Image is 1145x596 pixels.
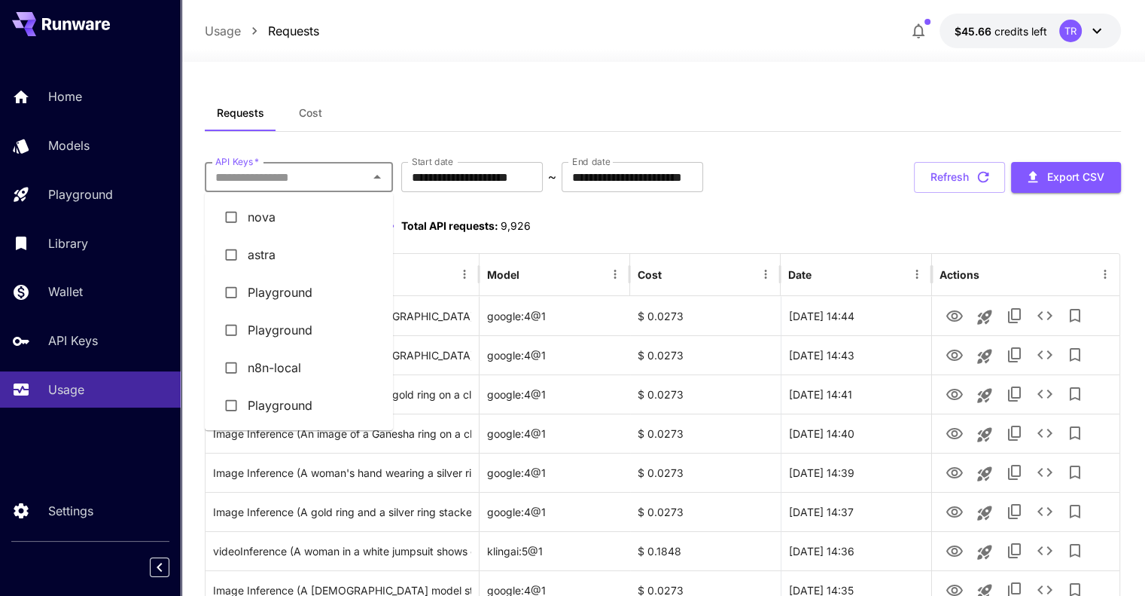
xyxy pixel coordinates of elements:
span: Requests [217,106,264,120]
button: Menu [604,264,626,285]
button: Launch in playground [970,459,1000,489]
button: Launch in playground [970,302,1000,332]
p: Models [48,136,90,154]
button: View Image [939,300,970,331]
a: Requests [268,22,319,40]
button: Sort [663,264,684,285]
button: See details [1030,497,1060,527]
label: API Keys [215,155,259,168]
li: astra [205,236,393,274]
button: View Image [939,339,970,370]
button: Copy TaskUUID [1000,497,1030,527]
span: 9,926 [501,219,531,232]
li: Playground [205,424,393,462]
button: Add to library [1060,497,1090,527]
li: Playground [205,274,393,311]
button: $45.65833TR [939,14,1121,48]
p: API Keys [48,332,98,350]
button: Collapse sidebar [150,558,169,577]
li: Playground [205,311,393,349]
div: $45.65833 [955,23,1047,39]
button: Launch in playground [970,420,1000,450]
button: Sort [521,264,542,285]
button: View Video [939,535,970,566]
button: Launch in playground [970,341,1000,371]
button: See details [1030,418,1060,448]
button: Menu [906,264,927,285]
div: TR [1059,20,1082,42]
button: View Image [939,417,970,448]
div: Actions [939,268,979,281]
div: google:4@1 [480,374,630,414]
span: Total API requests: [401,219,498,232]
button: Export CSV [1011,162,1121,193]
div: 01 Sep, 2025 14:37 [781,492,931,531]
div: $ 0.0273 [630,492,781,531]
button: Launch in playground [970,537,1000,567]
div: $ 0.1848 [630,531,781,570]
a: Usage [205,22,241,40]
label: Start date [412,155,453,168]
button: Launch in playground [970,381,1000,411]
button: Copy TaskUUID [1000,536,1030,566]
button: Copy TaskUUID [1000,340,1030,370]
span: Cost [299,106,322,120]
button: Menu [1095,264,1116,285]
p: Playground [48,185,113,203]
button: Add to library [1060,418,1090,448]
div: 01 Sep, 2025 14:36 [781,531,931,570]
button: Menu [755,264,776,285]
div: google:4@1 [480,492,630,531]
span: $45.66 [955,25,994,38]
div: google:4@1 [480,453,630,492]
div: google:4@1 [480,296,630,335]
div: 01 Sep, 2025 14:44 [781,296,931,335]
button: View Image [939,496,970,527]
div: klingai:5@1 [480,531,630,570]
p: Library [48,234,88,252]
p: Usage [48,381,84,399]
button: Add to library [1060,340,1090,370]
button: See details [1030,457,1060,487]
div: google:4@1 [480,414,630,453]
button: See details [1030,536,1060,566]
div: Date [788,268,812,281]
button: View Image [939,457,970,487]
li: nova [205,198,393,236]
p: Home [48,87,82,105]
div: 01 Sep, 2025 14:39 [781,453,931,492]
li: n8n-local [205,349,393,387]
button: See details [1030,379,1060,409]
button: View Image [939,378,970,409]
div: $ 0.0273 [630,374,781,414]
button: Close [367,167,388,188]
button: Copy TaskUUID [1000,379,1030,409]
li: Playground [205,387,393,424]
p: Wallet [48,283,83,301]
button: Add to library [1060,379,1090,409]
button: Add to library [1060,301,1090,331]
div: $ 0.0273 [630,335,781,374]
button: Add to library [1060,536,1090,566]
button: Copy TaskUUID [1000,418,1030,448]
div: $ 0.0273 [630,414,781,453]
p: Settings [48,502,93,520]
button: Copy TaskUUID [1000,301,1030,331]
div: google:4@1 [480,335,630,374]
div: 01 Sep, 2025 14:40 [781,414,931,453]
div: Click to copy prompt [213,532,471,570]
p: ~ [548,168,556,186]
button: Sort [813,264,834,285]
div: Collapse sidebar [161,554,181,581]
div: Click to copy prompt [213,414,471,453]
div: Click to copy prompt [213,493,471,531]
div: Cost [638,268,662,281]
button: See details [1030,340,1060,370]
div: Model [487,268,519,281]
button: Add to library [1060,457,1090,487]
nav: breadcrumb [205,22,319,40]
button: Menu [454,264,475,285]
button: See details [1030,301,1060,331]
